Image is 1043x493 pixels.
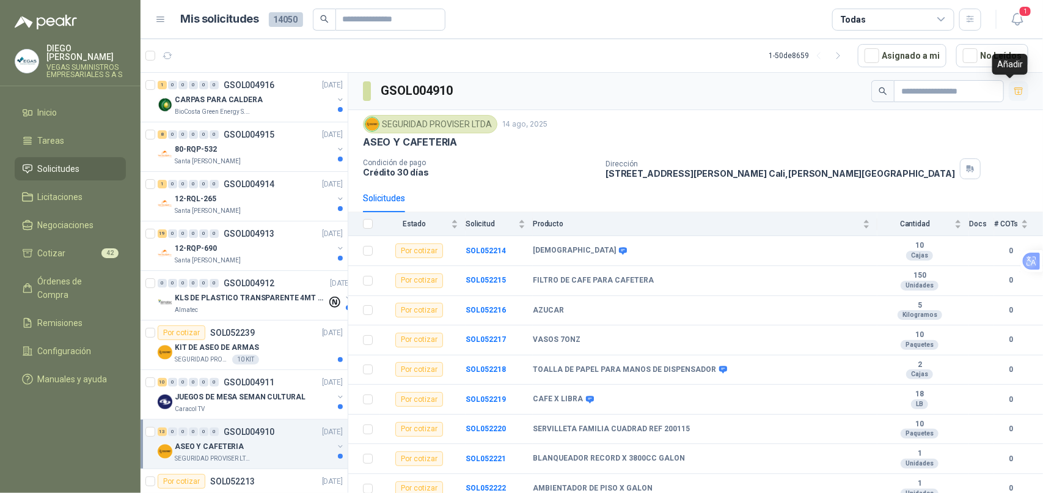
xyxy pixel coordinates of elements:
p: SEGURIDAD PROVISER LTDA [175,355,230,365]
div: 0 [168,81,177,89]
div: 0 [210,180,219,188]
button: No Leídos [956,44,1028,67]
p: ASEO Y CAFETERIA [175,441,244,453]
p: GSOL004910 [224,428,274,436]
a: Solicitudes [15,157,126,180]
div: 8 [158,130,167,139]
div: Por cotizar [395,303,443,317]
span: 42 [101,248,119,258]
div: Por cotizar [395,451,443,466]
b: 0 [994,394,1028,406]
b: 1 [877,479,962,489]
p: 12-RQP-690 [175,243,217,254]
p: BioCosta Green Energy S.A.S [175,107,252,117]
a: Configuración [15,339,126,363]
div: LB [911,399,928,409]
a: Órdenes de Compra [15,270,126,306]
div: 0 [210,229,219,238]
p: SOL052213 [210,477,255,486]
b: 10 [877,241,962,251]
b: SERVILLETA FAMILIA CUADRAD REF 200115 [533,424,690,434]
th: Producto [533,212,877,236]
span: Solicitudes [38,162,80,176]
p: Almatec [175,305,198,315]
th: Estado [380,212,466,236]
b: 0 [994,334,1028,346]
a: SOL052215 [466,276,506,284]
th: Solicitud [466,212,533,236]
b: SOL052214 [466,247,506,255]
a: 0 0 0 0 0 0 GSOL004912[DATE] Company LogoKLS DE PLASTICO TRANSPARENTE 4MT CAL 4 Y CINTA TRAAlmatec [158,276,353,315]
p: GSOL004913 [224,229,274,238]
div: Paquetes [901,429,939,439]
a: SOL052221 [466,454,506,463]
div: 0 [199,378,208,387]
span: Negociaciones [38,218,94,232]
div: 0 [189,428,198,436]
h1: Mis solicitudes [181,10,259,28]
a: Licitaciones [15,185,126,209]
p: DIEGO [PERSON_NAME] [46,44,126,61]
th: Docs [969,212,994,236]
p: [DATE] [322,129,343,141]
a: SOL052218 [466,365,506,374]
img: Logo peakr [15,15,77,29]
span: Cotizar [38,247,66,260]
div: 10 [158,378,167,387]
p: [DATE] [330,278,351,289]
b: [DEMOGRAPHIC_DATA] [533,246,616,256]
div: Kilogramos [898,310,942,320]
div: 1 - 50 de 8659 [769,46,848,65]
div: 0 [178,81,188,89]
img: Company Logo [158,345,172,360]
span: Producto [533,220,860,228]
p: Santa [PERSON_NAME] [175,157,241,166]
span: Manuales y ayuda [38,373,108,386]
p: [DATE] [322,476,343,487]
div: Paquetes [901,340,939,350]
a: 8 0 0 0 0 0 GSOL004915[DATE] Company Logo80-RQP-532Santa [PERSON_NAME] [158,127,345,166]
span: Remisiones [38,316,83,330]
p: SEGURIDAD PROVISER LTDA [175,454,252,464]
a: 10 0 0 0 0 0 GSOL004911[DATE] Company LogoJUEGOS DE MESA SEMAN CULTURALCaracol TV [158,375,345,414]
p: 80-RQP-532 [175,144,217,155]
button: Asignado a mi [858,44,946,67]
a: SOL052222 [466,484,506,492]
p: [STREET_ADDRESS][PERSON_NAME] Cali , [PERSON_NAME][GEOGRAPHIC_DATA] [606,168,955,179]
div: Solicitudes [363,191,405,205]
p: Crédito 30 días [363,167,596,177]
p: KIT DE ASEO DE ARMAS [175,342,259,354]
a: Cotizar42 [15,242,126,265]
div: 1 [158,180,167,188]
p: Dirección [606,160,955,168]
div: 0 [189,130,198,139]
p: [DATE] [322,377,343,388]
img: Company Logo [158,444,172,459]
p: KLS DE PLASTICO TRANSPARENTE 4MT CAL 4 Y CINTA TRA [175,292,327,304]
div: 0 [178,130,188,139]
p: GSOL004915 [224,130,274,139]
div: 0 [168,428,177,436]
div: 0 [158,279,167,287]
b: 1 [877,449,962,459]
div: 0 [210,81,219,89]
b: SOL052216 [466,306,506,314]
b: 2 [877,360,962,370]
div: 1 [158,81,167,89]
b: TOALLA DE PAPEL PARA MANOS DE DISPENSADOR [533,365,716,375]
b: 10 [877,420,962,429]
img: Company Logo [365,117,379,131]
p: GSOL004914 [224,180,274,188]
div: Por cotizar [395,333,443,347]
a: 13 0 0 0 0 0 GSOL004910[DATE] Company LogoASEO Y CAFETERIASEGURIDAD PROVISER LTDA [158,424,345,464]
div: Por cotizar [158,474,205,489]
div: 0 [189,279,198,287]
p: [DATE] [322,426,343,438]
div: 19 [158,229,167,238]
div: Unidades [901,459,939,469]
b: CAFE X LIBRA [533,395,583,404]
a: 1 0 0 0 0 0 GSOL004916[DATE] Company LogoCARPAS PARA CALDERABioCosta Green Energy S.A.S [158,78,345,117]
a: Negociaciones [15,213,126,237]
div: Todas [840,13,866,26]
